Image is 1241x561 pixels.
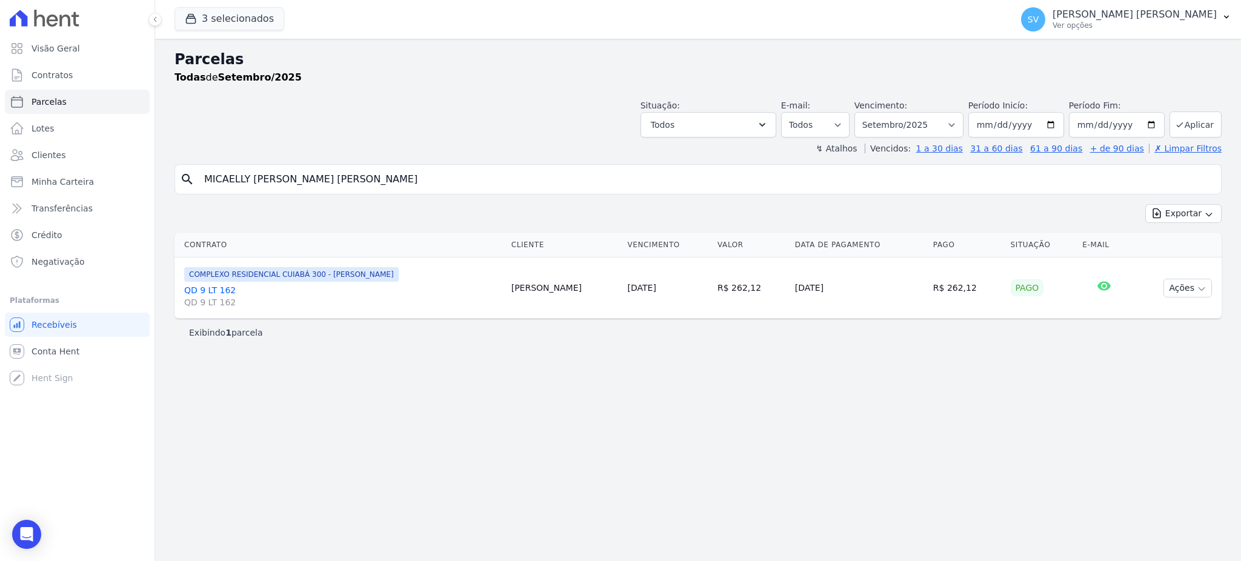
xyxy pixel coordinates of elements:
[5,63,150,87] a: Contratos
[1163,279,1212,297] button: Ações
[640,112,776,138] button: Todos
[189,327,263,339] p: Exibindo parcela
[928,257,1006,319] td: R$ 262,12
[1077,233,1130,257] th: E-mail
[781,101,811,110] label: E-mail:
[32,96,67,108] span: Parcelas
[628,283,656,293] a: [DATE]
[5,196,150,221] a: Transferências
[1011,279,1044,296] div: Pago
[713,257,790,319] td: R$ 262,12
[1090,144,1144,153] a: + de 90 dias
[1030,144,1082,153] a: 61 a 90 dias
[5,143,150,167] a: Clientes
[5,313,150,337] a: Recebíveis
[5,250,150,274] a: Negativação
[1053,21,1217,30] p: Ver opções
[651,118,674,132] span: Todos
[32,176,94,188] span: Minha Carteira
[175,70,302,85] p: de
[10,293,145,308] div: Plataformas
[816,144,857,153] label: ↯ Atalhos
[5,339,150,363] a: Conta Hent
[5,36,150,61] a: Visão Geral
[180,172,195,187] i: search
[32,256,85,268] span: Negativação
[1069,99,1165,112] label: Período Fim:
[5,223,150,247] a: Crédito
[184,267,399,282] span: COMPLEXO RESIDENCIAL CUIABÁ 300 - [PERSON_NAME]
[790,233,928,257] th: Data de Pagamento
[5,90,150,114] a: Parcelas
[175,233,507,257] th: Contrato
[32,319,77,331] span: Recebíveis
[5,116,150,141] a: Lotes
[175,48,1222,70] h2: Parcelas
[12,520,41,549] div: Open Intercom Messenger
[507,257,623,319] td: [PERSON_NAME]
[970,144,1022,153] a: 31 a 60 dias
[640,101,680,110] label: Situação:
[32,149,65,161] span: Clientes
[32,42,80,55] span: Visão Geral
[218,71,302,83] strong: Setembro/2025
[1028,15,1039,24] span: SV
[184,296,502,308] span: QD 9 LT 162
[175,7,284,30] button: 3 selecionados
[1145,204,1222,223] button: Exportar
[623,233,713,257] th: Vencimento
[968,101,1028,110] label: Período Inicío:
[32,69,73,81] span: Contratos
[32,345,79,357] span: Conta Hent
[225,328,231,337] b: 1
[1169,111,1222,138] button: Aplicar
[32,122,55,134] span: Lotes
[1011,2,1241,36] button: SV [PERSON_NAME] [PERSON_NAME] Ver opções
[854,101,907,110] label: Vencimento:
[184,284,502,308] a: QD 9 LT 162QD 9 LT 162
[507,233,623,257] th: Cliente
[197,167,1216,191] input: Buscar por nome do lote ou do cliente
[32,229,62,241] span: Crédito
[1006,233,1078,257] th: Situação
[713,233,790,257] th: Valor
[916,144,963,153] a: 1 a 30 dias
[5,170,150,194] a: Minha Carteira
[175,71,206,83] strong: Todas
[928,233,1006,257] th: Pago
[32,202,93,214] span: Transferências
[1149,144,1222,153] a: ✗ Limpar Filtros
[790,257,928,319] td: [DATE]
[865,144,911,153] label: Vencidos:
[1053,8,1217,21] p: [PERSON_NAME] [PERSON_NAME]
